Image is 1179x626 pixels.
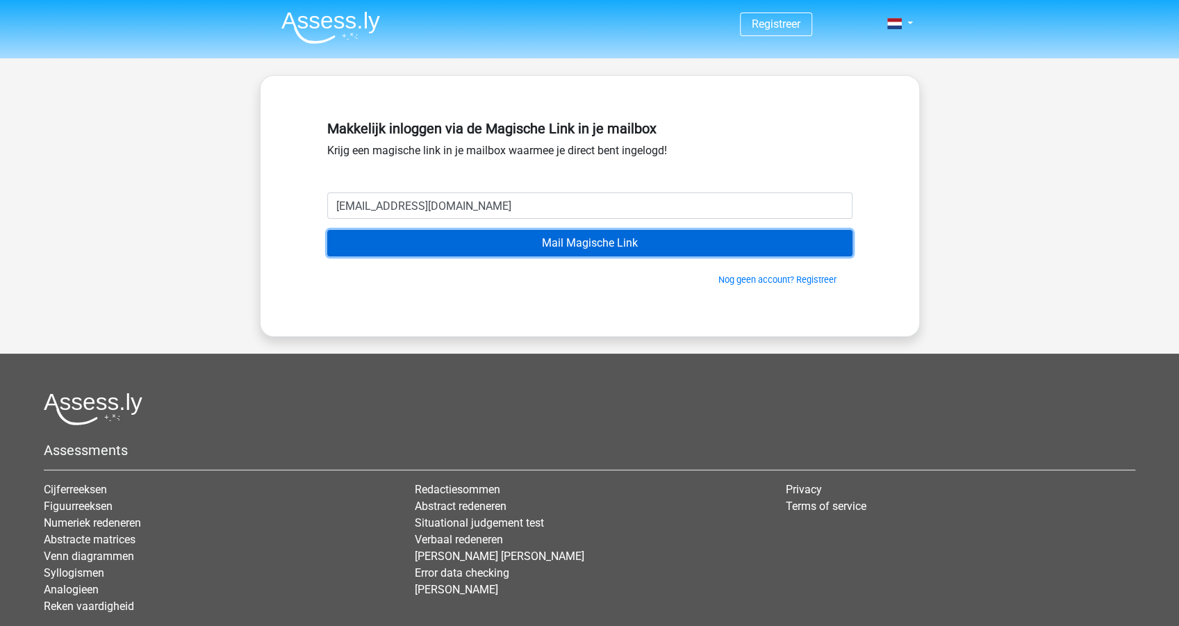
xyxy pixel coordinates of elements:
[415,566,509,579] a: Error data checking
[44,516,141,529] a: Numeriek redeneren
[785,500,866,513] a: Terms of service
[415,533,503,546] a: Verbaal redeneren
[44,483,107,496] a: Cijferreeksen
[44,550,134,563] a: Venn diagrammen
[327,230,852,256] input: Mail Magische Link
[327,115,852,192] div: Krijg een magische link in je mailbox waarmee je direct bent ingelogd!
[281,11,380,44] img: Assessly
[415,516,544,529] a: Situational judgement test
[327,120,852,137] h5: Makkelijk inloggen via de Magische Link in je mailbox
[44,600,134,613] a: Reken vaardigheid
[44,442,1135,459] h5: Assessments
[44,583,99,596] a: Analogieen
[718,274,836,285] a: Nog geen account? Registreer
[785,483,821,496] a: Privacy
[44,500,113,513] a: Figuurreeksen
[44,566,104,579] a: Syllogismen
[44,393,142,425] img: Assessly logo
[327,192,852,219] input: Email
[415,550,584,563] a: [PERSON_NAME] [PERSON_NAME]
[415,583,498,596] a: [PERSON_NAME]
[415,483,500,496] a: Redactiesommen
[44,533,135,546] a: Abstracte matrices
[415,500,506,513] a: Abstract redeneren
[752,17,800,31] a: Registreer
